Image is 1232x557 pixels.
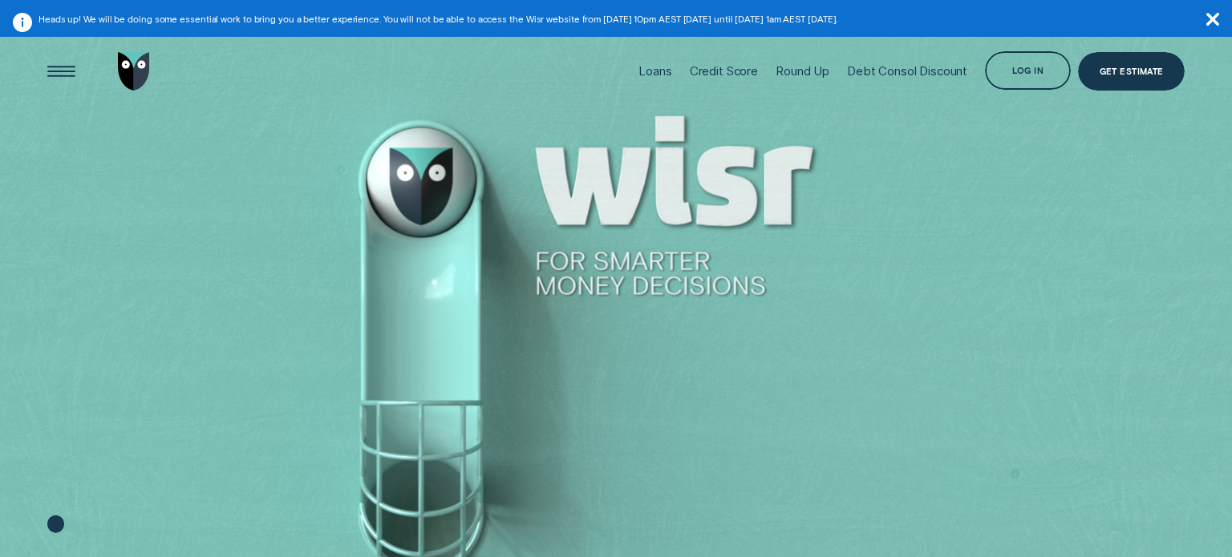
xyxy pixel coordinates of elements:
a: Loans [638,29,671,115]
div: Loans [638,63,671,79]
div: Round Up [776,63,829,79]
a: Credit Score [690,29,758,115]
div: Credit Score [690,63,758,79]
a: Get Estimate [1078,52,1185,91]
img: Wisr [118,52,150,91]
div: Debt Consol Discount [847,63,967,79]
button: Log in [985,51,1071,90]
a: Round Up [776,29,829,115]
a: Debt Consol Discount [847,29,967,115]
button: Open Menu [42,52,80,91]
a: Go to home page [115,29,153,115]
